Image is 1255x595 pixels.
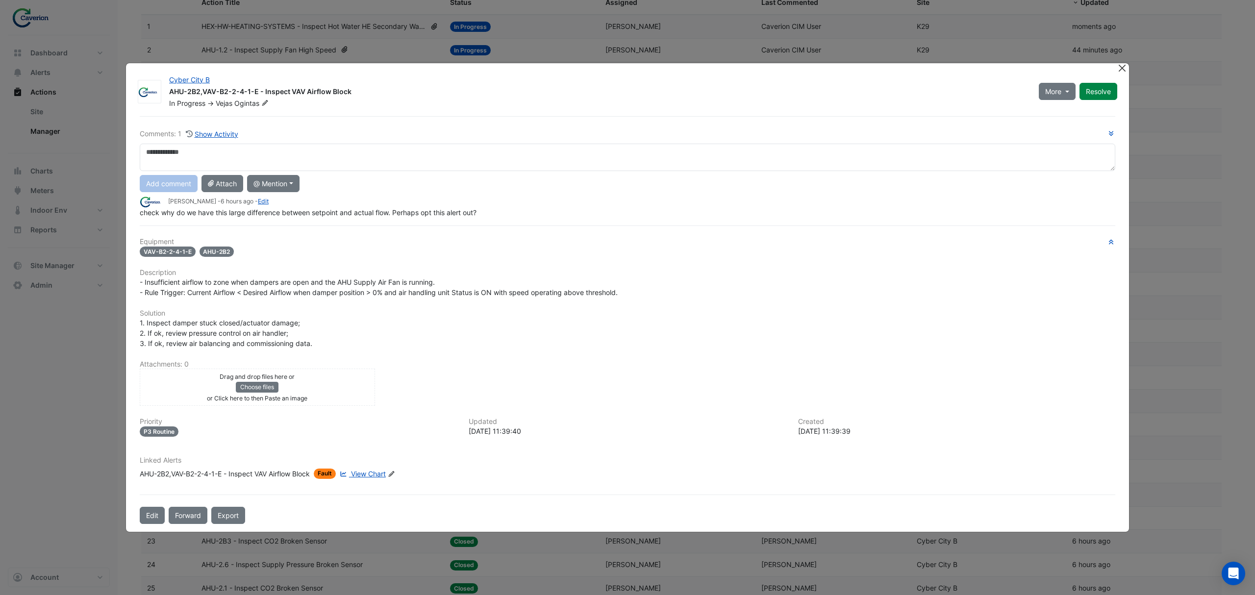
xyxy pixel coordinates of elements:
[798,418,1115,426] h6: Created
[138,87,161,97] img: Caverion
[247,175,300,192] button: @ Mention
[140,456,1115,465] h6: Linked Alerts
[1079,83,1117,100] button: Resolve
[140,507,165,524] button: Edit
[351,470,386,478] span: View Chart
[220,373,295,380] small: Drag and drop files here or
[211,507,245,524] a: Export
[207,395,307,402] small: or Click here to then Paste an image
[140,309,1115,318] h6: Solution
[140,319,312,347] span: 1. Inspect damper stuck closed/actuator damage; 2. If ok, review pressure control on air handler;...
[388,471,395,478] fa-icon: Edit Linked Alerts
[140,278,618,297] span: - Insufficient airflow to zone when dampers are open and the AHU Supply Air Fan is running. - Rul...
[140,208,477,217] span: check why do we have this large difference between setpoint and actual flow. Perhaps opt this ale...
[236,382,278,393] button: Choose files
[169,99,205,107] span: In Progress
[140,238,1115,246] h6: Equipment
[168,197,269,206] small: [PERSON_NAME] - -
[140,197,164,207] img: Caverion
[1117,63,1127,74] button: Close
[140,469,310,479] div: AHU-2B2,VAV-B2-2-4-1-E - Inspect VAV Airflow Block
[314,469,336,479] span: Fault
[798,426,1115,436] div: [DATE] 11:39:39
[169,75,210,84] a: Cyber City B
[140,269,1115,277] h6: Description
[469,426,786,436] div: [DATE] 11:39:40
[140,418,457,426] h6: Priority
[1045,86,1061,97] span: More
[140,426,178,437] div: P3 Routine
[216,99,232,107] span: Vejas
[169,507,207,524] button: Forward
[201,175,243,192] button: Attach
[258,198,269,205] a: Edit
[140,128,239,140] div: Comments: 1
[140,360,1115,369] h6: Attachments: 0
[200,247,234,257] span: AHU-2B2
[169,87,1027,99] div: AHU-2B2,VAV-B2-2-4-1-E - Inspect VAV Airflow Block
[1222,562,1245,585] div: Open Intercom Messenger
[207,99,214,107] span: ->
[234,99,271,108] span: Ogintas
[140,247,196,257] span: VAV-B2-2-4-1-E
[1039,83,1076,100] button: More
[469,418,786,426] h6: Updated
[185,128,239,140] button: Show Activity
[338,469,386,479] a: View Chart
[221,198,253,205] span: 2025-08-11 11:39:40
